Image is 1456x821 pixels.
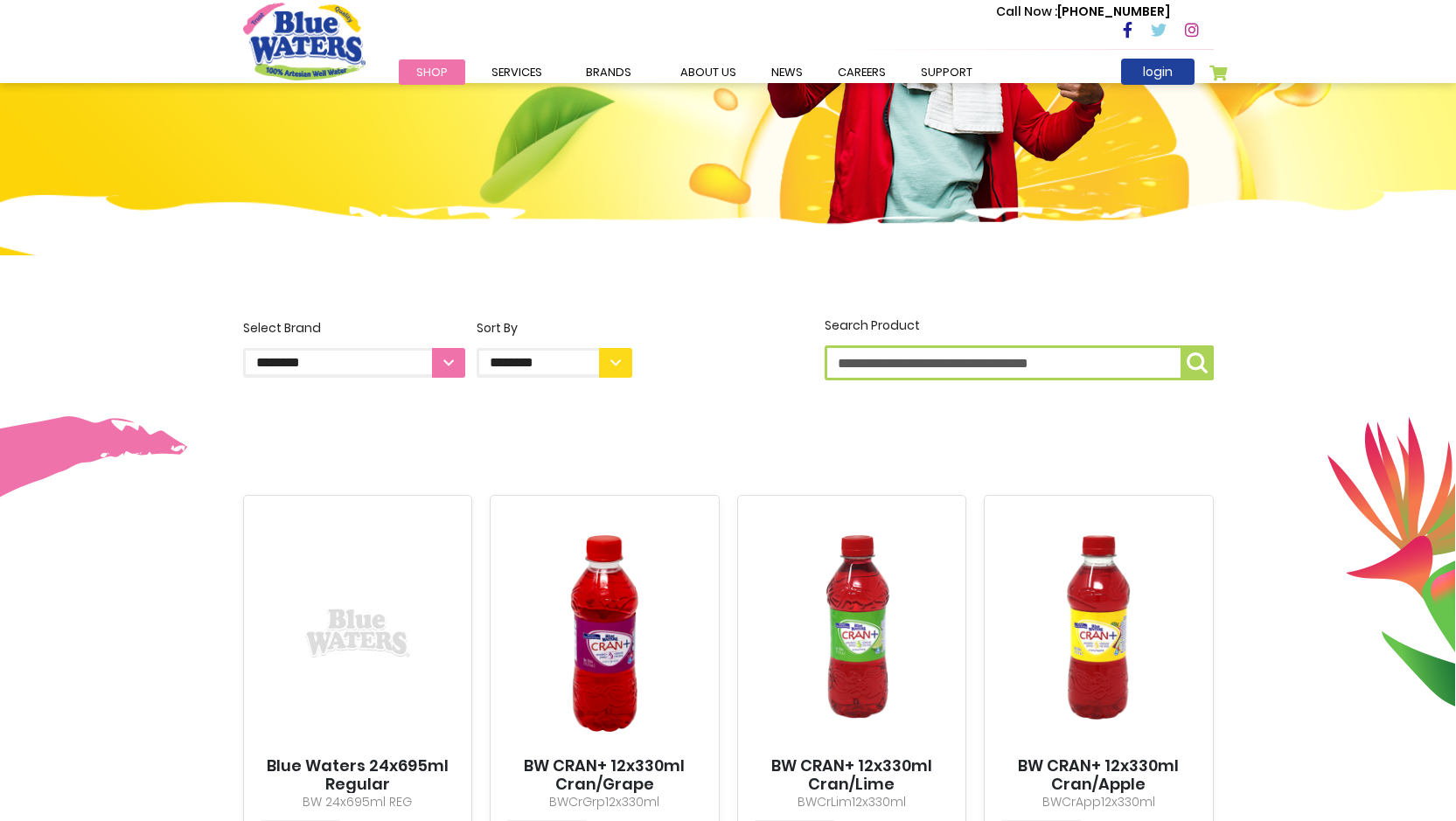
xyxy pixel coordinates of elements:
div: Sort By [477,319,632,337]
span: Brands [586,64,631,80]
input: Search Product [825,345,1214,380]
label: Select Brand [243,319,465,378]
p: BW 24x695ml REG [260,793,456,811]
span: Call Now : [996,3,1057,20]
a: BW CRAN+ 12x330ml Cran/Grape [506,756,703,794]
a: careers [820,59,903,85]
p: BWCrLim12x330ml [754,793,951,811]
select: Select Brand [243,348,465,378]
a: store logo [243,3,366,80]
span: Services [491,64,542,80]
img: BW CRAN+ 12x330ml Cran/Lime [754,511,951,756]
img: search-icon.png [1187,352,1208,373]
p: BWCrApp12x330ml [1000,793,1197,811]
img: BW CRAN+ 12x330ml Cran/Apple [1000,511,1197,756]
img: Blue Waters 24x695ml Regular [270,546,445,720]
button: Search Product [1181,345,1214,380]
label: Search Product [825,317,1214,380]
a: login [1121,59,1195,85]
a: News [754,59,820,85]
p: BWCrGrp12x330ml [506,793,703,811]
p: [PHONE_NUMBER] [996,3,1170,21]
a: BW CRAN+ 12x330ml Cran/Lime [754,756,951,794]
span: Shop [416,64,448,80]
a: Blue Waters 24x695ml Regular [260,756,456,794]
a: BW CRAN+ 12x330ml Cran/Apple [1000,756,1197,794]
select: Sort By [477,348,632,378]
a: support [903,59,990,85]
a: about us [663,59,754,85]
img: BW CRAN+ 12x330ml Cran/Grape [506,511,703,756]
